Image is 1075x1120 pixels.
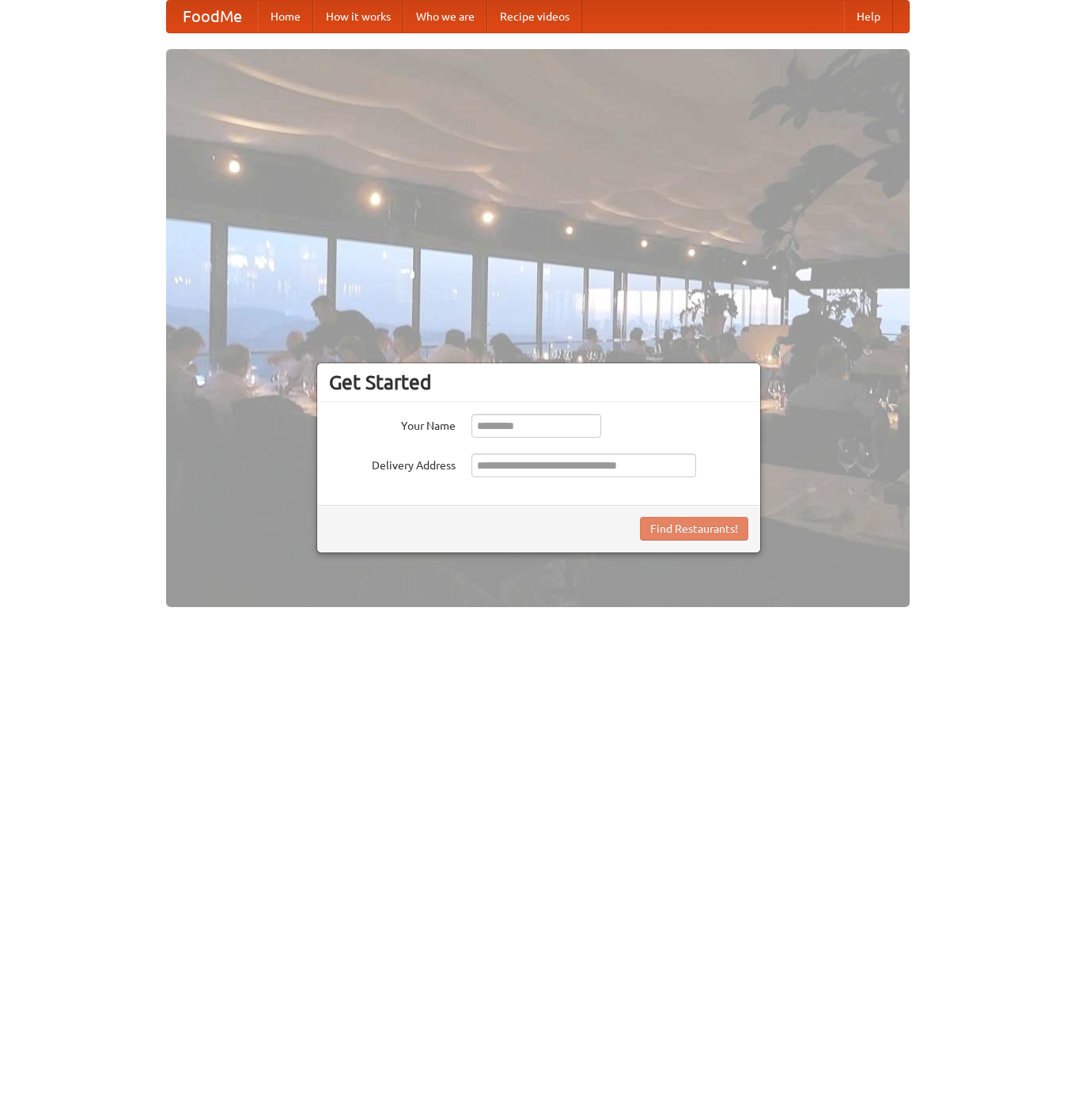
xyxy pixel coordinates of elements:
[844,1,893,32] a: Help
[258,1,313,32] a: Home
[640,517,748,541] button: Find Restaurants!
[403,1,487,32] a: Who we are
[329,370,748,394] h3: Get Started
[487,1,582,32] a: Recipe videos
[329,414,456,434] label: Your Name
[167,1,258,32] a: FoodMe
[329,454,456,473] label: Delivery Address
[313,1,403,32] a: How it works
